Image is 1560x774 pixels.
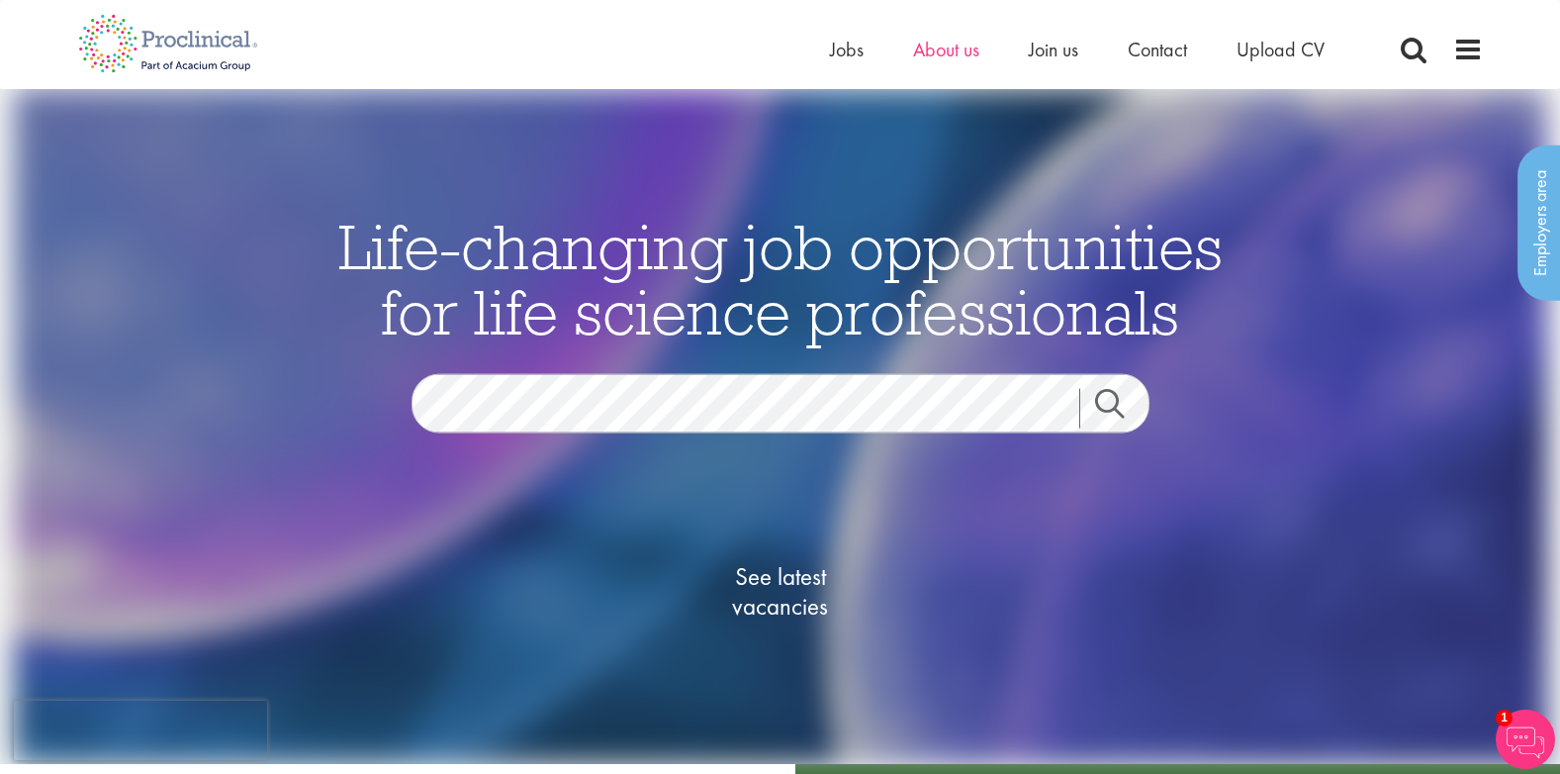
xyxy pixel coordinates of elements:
span: See latest vacancies [682,562,879,622]
a: Contact [1128,37,1187,62]
a: Jobs [830,37,864,62]
img: Chatbot [1496,710,1555,769]
span: 1 [1496,710,1513,726]
iframe: reCAPTCHA [14,701,267,760]
a: Join us [1029,37,1078,62]
span: Life-changing job opportunities for life science professionals [338,207,1223,351]
img: candidate home [14,89,1547,764]
a: See latestvacancies [682,483,879,701]
a: About us [913,37,979,62]
a: Upload CV [1237,37,1325,62]
a: Job search submit button [1079,389,1164,429]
